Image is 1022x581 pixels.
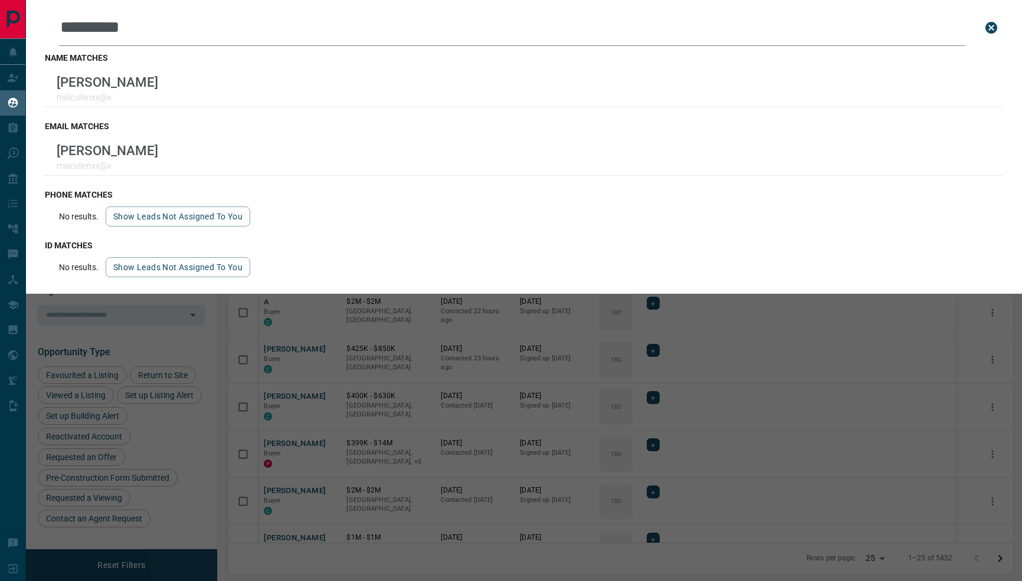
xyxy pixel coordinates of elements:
[57,74,158,90] p: [PERSON_NAME]
[106,257,250,277] button: show leads not assigned to you
[57,161,158,170] p: malcullenxx@x
[59,212,99,221] p: No results.
[59,262,99,272] p: No results.
[45,241,1003,250] h3: id matches
[980,16,1003,40] button: close search bar
[57,143,158,158] p: [PERSON_NAME]
[57,93,158,102] p: malcullenxx@x
[106,206,250,227] button: show leads not assigned to you
[45,53,1003,63] h3: name matches
[45,122,1003,131] h3: email matches
[45,190,1003,199] h3: phone matches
